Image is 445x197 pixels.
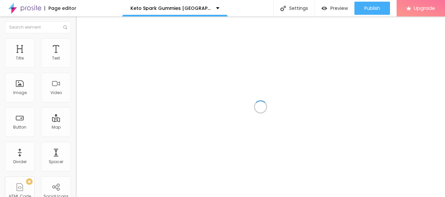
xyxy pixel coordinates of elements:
span: Upgrade [414,5,435,11]
div: Text [52,56,60,61]
div: Spacer [49,160,63,164]
p: Keto Spark Gummies [GEOGRAPHIC_DATA] [130,6,211,11]
div: Button [13,125,26,130]
div: Video [50,90,62,95]
span: Preview [330,6,348,11]
img: view-1.svg [321,6,327,11]
img: Icone [280,6,286,11]
div: Title [16,56,24,61]
button: Publish [354,2,390,15]
div: Page editor [44,6,76,11]
button: Preview [315,2,354,15]
span: Publish [364,6,380,11]
div: Map [52,125,61,130]
div: Image [13,90,27,95]
div: Divider [13,160,27,164]
img: Icone [63,25,67,29]
input: Search element [5,21,71,33]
